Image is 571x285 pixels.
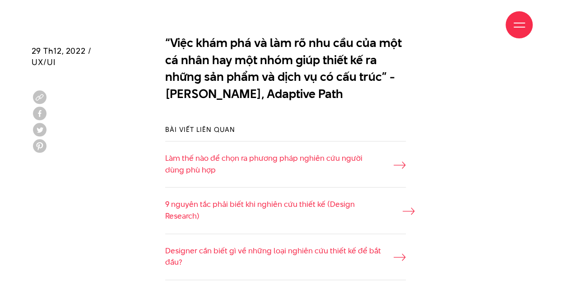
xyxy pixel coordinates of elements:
p: “Việc khám phá và làm rõ nhu cầu của một cá nhân hay một nhóm giúp thiết kế ra những sản phẩm và ... [165,34,406,102]
span: 29 Th12, 2022 / UX/UI [32,45,92,68]
a: 9 nguyên tắc phải biết khi nghiên cứu thiết kế (Design Research) [165,199,406,222]
h3: Bài viết liên quan [165,125,406,134]
a: Designer cần biết gì về những loại nghiên cứu thiết kế để bắt đầu? [165,245,406,268]
a: Làm thế nào để chọn ra phương pháp nghiên cứu người dùng phù hợp [165,153,406,176]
